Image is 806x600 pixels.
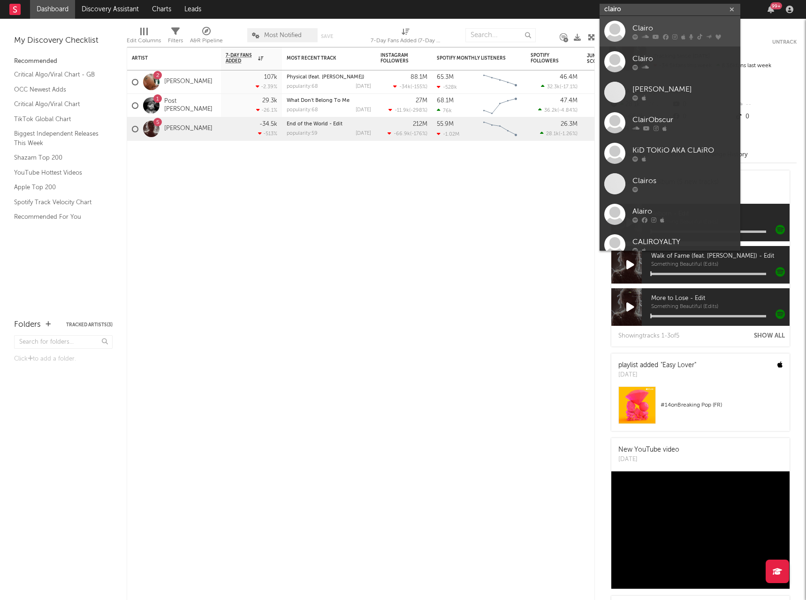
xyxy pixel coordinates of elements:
[14,35,113,46] div: My Discovery Checklist
[587,53,610,64] div: Jump Score
[600,199,740,230] a: Alairo
[287,98,371,103] div: What Don't Belong To Me
[661,400,783,411] div: # 14 on Breaking Pop (FR)
[618,331,679,342] div: Showing track s 1- 3 of 5
[14,153,103,163] a: Shazam Top 200
[321,34,333,39] button: Save
[437,121,454,127] div: 55.9M
[264,74,277,80] div: 107k
[256,84,277,90] div: -2.39 %
[661,362,696,369] a: "Easy Lover"
[531,53,563,64] div: Spotify Followers
[754,333,785,339] button: Show All
[14,319,41,331] div: Folders
[600,77,740,108] a: [PERSON_NAME]
[66,323,113,327] button: Tracked Artists(3)
[600,108,740,138] a: ClairObscur
[287,84,318,89] div: popularity: 68
[287,75,371,80] div: Physical (feat. Troye Sivan)
[14,354,113,365] div: Click to add a folder.
[632,53,736,64] div: Clairo
[651,293,790,304] span: More to Lose - Edit
[632,23,736,34] div: Clairo
[164,98,216,114] a: Post [PERSON_NAME]
[14,212,103,222] a: Recommended For You
[264,32,302,38] span: Most Notified
[14,85,103,95] a: OCC Newest Adds
[600,138,740,169] a: KiD TOKiO AKA CLAiRO
[226,53,256,64] span: 7-Day Fans Added
[544,108,557,113] span: 36.2k
[632,114,736,125] div: ClairObscur
[371,23,441,51] div: 7-Day Fans Added (7-Day Fans Added)
[618,445,679,455] div: New YouTube video
[772,38,797,47] button: Untrack
[560,131,576,137] span: -1.26 %
[600,169,740,199] a: Clairos
[479,117,521,141] svg: Chart title
[600,16,740,46] a: Clairo
[14,335,113,349] input: Search for folders...
[437,84,457,90] div: -528k
[14,197,103,208] a: Spotify Track Velocity Chart
[560,98,578,104] div: 47.4M
[411,108,426,113] span: -298 %
[540,131,578,137] div: ( )
[14,168,103,178] a: YouTube Hottest Videos
[618,370,696,380] div: [DATE]
[132,55,202,61] div: Artist
[437,131,459,137] div: -1.02M
[287,108,318,113] div: popularity: 68
[734,99,797,111] div: --
[559,108,576,113] span: -4.84 %
[14,129,103,148] a: Biggest Independent Releases This Week
[262,98,277,104] div: 29.3k
[437,98,454,104] div: 68.1M
[651,304,790,310] span: Something Beautiful (Edits)
[388,131,427,137] div: ( )
[479,70,521,94] svg: Chart title
[127,23,161,51] div: Edit Columns
[356,131,371,136] div: [DATE]
[168,23,183,51] div: Filters
[600,230,740,260] a: CALIROYALTY
[287,75,364,80] a: Physical (feat. [PERSON_NAME])
[168,35,183,46] div: Filters
[437,55,507,61] div: Spotify Monthly Listeners
[632,84,736,95] div: [PERSON_NAME]
[164,78,213,86] a: [PERSON_NAME]
[546,131,559,137] span: 28.1k
[14,56,113,67] div: Recommended
[164,125,213,133] a: [PERSON_NAME]
[394,131,410,137] span: -66.9k
[734,111,797,123] div: 0
[14,99,103,109] a: Critical Algo/Viral Chart
[287,55,357,61] div: Most Recent Track
[190,23,223,51] div: A&R Pipeline
[412,85,426,90] span: -155 %
[287,98,350,103] a: What Don't Belong To Me
[287,122,371,127] div: End of the World - Edit
[768,6,774,13] button: 99+
[651,262,790,268] span: Something Beautiful (Edits)
[561,85,576,90] span: -17.1 %
[388,107,427,113] div: ( )
[479,94,521,117] svg: Chart title
[256,107,277,113] div: -26.1 %
[258,131,277,137] div: -513 %
[561,121,578,127] div: 26.3M
[127,35,161,46] div: Edit Columns
[465,28,536,42] input: Search...
[259,121,277,127] div: -34.5k
[587,100,624,111] div: 65.9
[356,84,371,89] div: [DATE]
[287,131,318,136] div: popularity: 59
[600,46,740,77] a: Clairo
[651,251,790,262] span: Walk of Fame (feat. [PERSON_NAME]) - Edit
[437,74,454,80] div: 65.3M
[618,361,696,370] div: playlist added
[618,455,679,464] div: [DATE]
[287,122,342,127] a: End of the World - Edit
[541,84,578,90] div: ( )
[416,98,427,104] div: 27M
